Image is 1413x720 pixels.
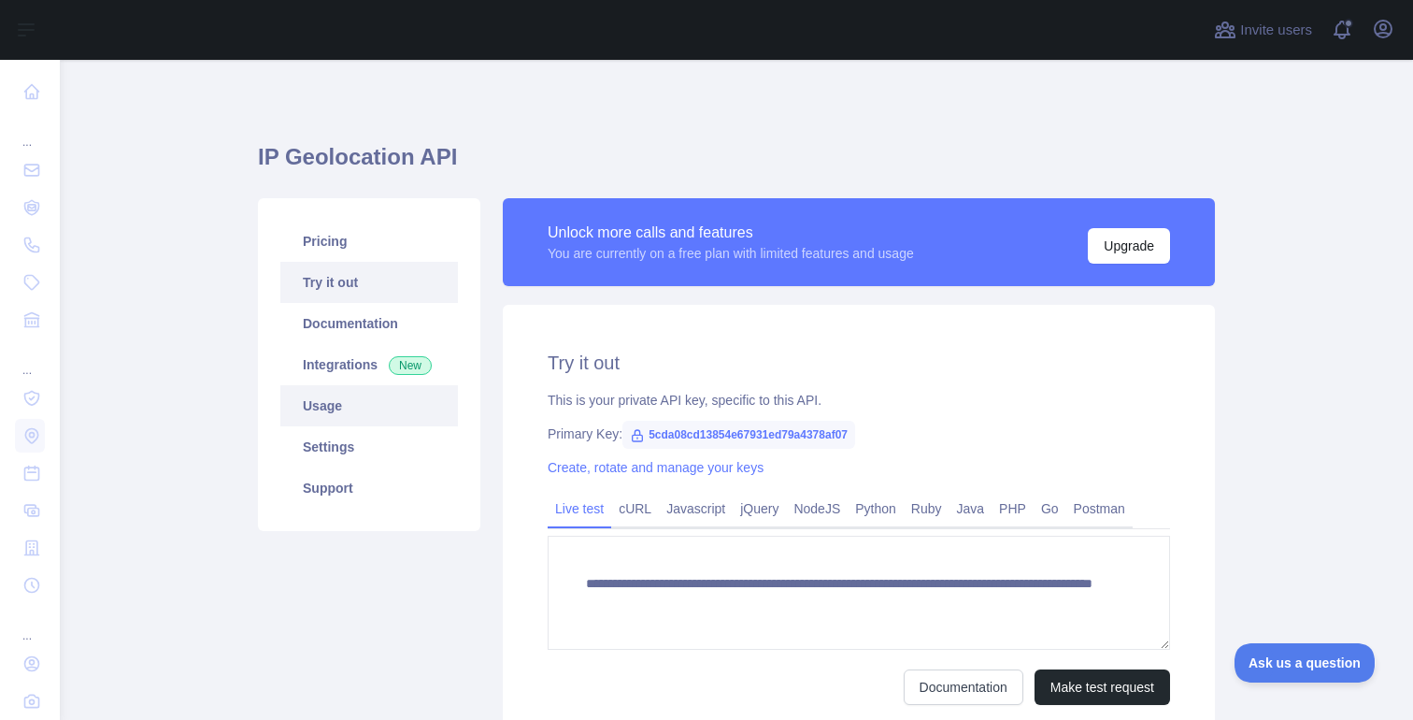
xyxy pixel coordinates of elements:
span: 5cda08cd13854e67931ed79a4378af07 [622,421,855,449]
a: Python [848,494,904,524]
a: Support [280,468,458,509]
a: Pricing [280,221,458,262]
button: Make test request [1035,670,1170,705]
h1: IP Geolocation API [258,142,1215,187]
span: Invite users [1240,20,1312,41]
a: Create, rotate and manage your keys [548,460,764,475]
h2: Try it out [548,350,1170,376]
div: ... [15,606,45,643]
div: Unlock more calls and features [548,222,914,244]
a: Settings [280,426,458,468]
a: jQuery [733,494,786,524]
a: Postman [1066,494,1133,524]
a: Go [1034,494,1066,524]
div: This is your private API key, specific to this API. [548,391,1170,410]
a: Try it out [280,262,458,303]
a: Usage [280,385,458,426]
a: Java [949,494,992,524]
div: ... [15,340,45,378]
a: PHP [992,494,1034,524]
iframe: Toggle Customer Support [1235,643,1376,683]
a: NodeJS [786,494,848,524]
button: Upgrade [1088,228,1170,264]
a: cURL [611,494,659,524]
a: Documentation [904,670,1023,705]
a: Integrations New [280,344,458,385]
a: Ruby [904,494,949,524]
a: Documentation [280,303,458,344]
div: Primary Key: [548,425,1170,443]
a: Live test [548,494,611,524]
div: ... [15,112,45,150]
a: Javascript [659,494,733,524]
button: Invite users [1210,15,1316,45]
span: New [389,356,432,375]
div: You are currently on a free plan with limited features and usage [548,244,914,263]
